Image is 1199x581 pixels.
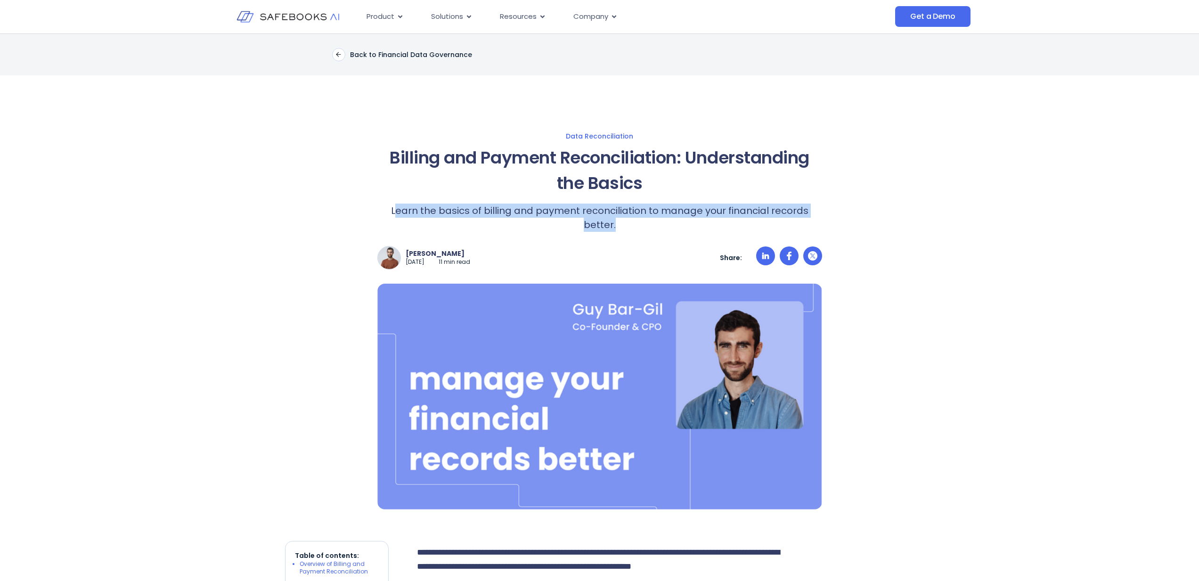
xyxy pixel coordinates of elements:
span: Company [573,11,608,22]
span: Resources [500,11,537,22]
p: Share: [720,254,742,262]
li: Overview of Billing and Payment Reconciliation [300,560,379,575]
a: Back to Financial Data Governance [332,48,472,61]
h1: Billing and Payment Reconciliation: Understanding the Basics [377,145,822,196]
p: 11 min read [439,258,470,266]
span: Get a Demo [910,12,955,21]
img: a man in a blue shirt and tie with the words manage your financial records better [377,284,822,509]
a: Data Reconciliation [285,132,914,140]
nav: Menu [359,8,801,26]
div: Menu Toggle [359,8,801,26]
p: [PERSON_NAME] [406,249,470,258]
p: Back to Financial Data Governance [350,50,472,59]
p: Learn the basics of billing and payment reconciliation to manage your financial records better. [377,204,822,232]
p: [DATE] [406,258,424,266]
img: a man with a beard and a brown sweater [378,246,400,269]
span: Solutions [431,11,463,22]
span: Product [367,11,394,22]
p: Table of contents: [295,551,379,560]
a: Get a Demo [895,6,970,27]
